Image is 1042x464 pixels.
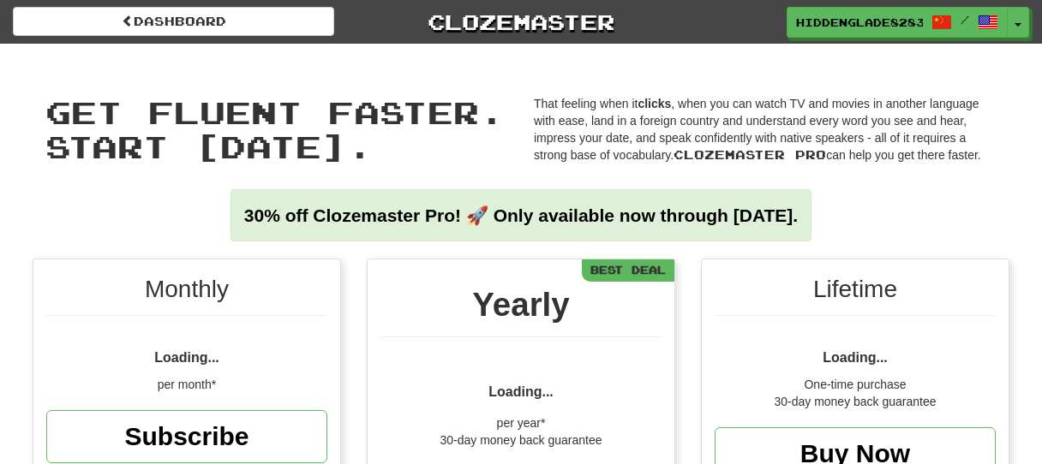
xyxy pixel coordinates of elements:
[380,281,662,337] div: Yearly
[674,147,826,162] span: Clozemaster Pro
[796,15,923,30] span: HiddenGlade8283
[582,259,674,281] div: Best Deal
[360,7,681,37] a: Clozemaster
[244,205,798,225] strong: 30% off Clozemaster Pro! 🚀 Only available now through [DATE].
[46,410,327,463] a: Subscribe
[488,384,554,399] span: Loading...
[380,414,662,431] div: per year*
[961,14,969,26] span: /
[823,350,888,365] span: Loading...
[46,376,327,393] div: per month*
[638,97,671,110] strong: clicks
[715,393,996,410] div: 30-day money back guarantee
[45,93,505,164] span: Get fluent faster. Start [DATE].
[154,350,219,365] span: Loading...
[380,431,662,449] div: 30-day money back guarantee
[715,376,996,393] div: One-time purchase
[787,7,1008,38] a: HiddenGlade8283 /
[13,7,334,36] a: Dashboard
[534,95,997,164] p: That feeling when it , when you can watch TV and movies in another language with ease, land in a ...
[46,272,327,316] div: Monthly
[715,272,996,316] div: Lifetime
